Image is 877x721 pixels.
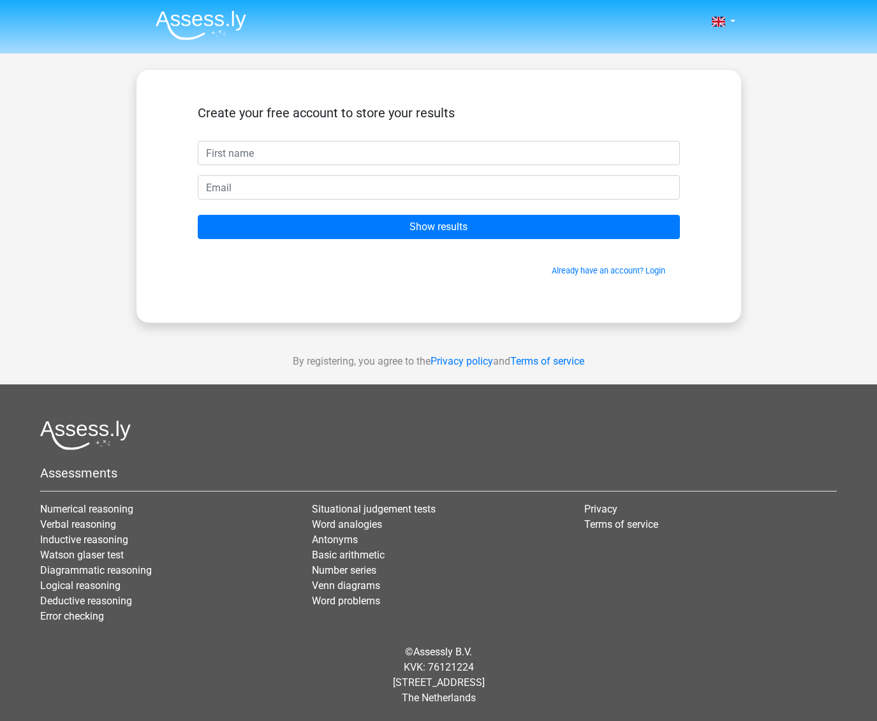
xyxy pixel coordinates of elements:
a: Numerical reasoning [40,503,133,515]
a: Already have an account? Login [552,266,665,275]
a: Assessly B.V. [413,646,472,658]
a: Antonyms [312,534,358,546]
h5: Create your free account to store your results [198,105,680,120]
input: First name [198,141,680,165]
a: Terms of service [584,518,658,530]
img: Assessly logo [40,420,131,450]
a: Number series [312,564,376,576]
a: Deductive reasoning [40,595,132,607]
a: Inductive reasoning [40,534,128,546]
a: Diagrammatic reasoning [40,564,152,576]
a: Verbal reasoning [40,518,116,530]
a: Situational judgement tests [312,503,436,515]
h5: Assessments [40,465,837,481]
img: Assessly [156,10,246,40]
a: Privacy policy [431,355,493,367]
a: Privacy [584,503,617,515]
a: Error checking [40,610,104,622]
a: Logical reasoning [40,579,121,592]
div: © KVK: 76121224 [STREET_ADDRESS] The Netherlands [31,634,846,716]
a: Venn diagrams [312,579,380,592]
input: Show results [198,215,680,239]
a: Word analogies [312,518,382,530]
input: Email [198,175,680,200]
a: Watson glaser test [40,549,124,561]
a: Basic arithmetic [312,549,385,561]
a: Terms of service [510,355,584,367]
a: Word problems [312,595,380,607]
